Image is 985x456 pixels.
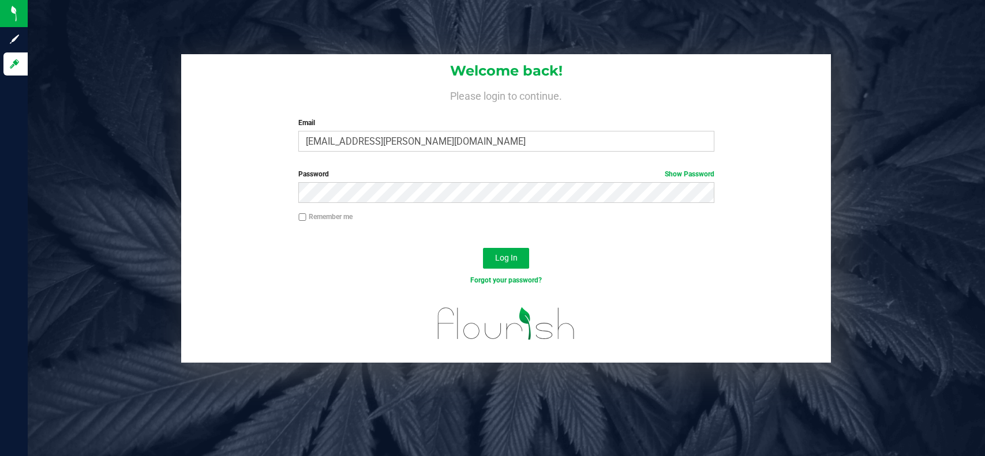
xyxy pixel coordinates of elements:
label: Email [298,118,714,128]
span: Password [298,170,329,178]
a: Show Password [665,170,714,178]
button: Log In [483,248,529,269]
span: Log In [495,253,518,262]
inline-svg: Log in [9,58,20,70]
label: Remember me [298,212,353,222]
h1: Welcome back! [181,63,831,78]
inline-svg: Sign up [9,33,20,45]
h4: Please login to continue. [181,88,831,101]
input: Remember me [298,213,306,221]
a: Forgot your password? [470,276,542,284]
img: flourish_logo.svg [425,297,587,350]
